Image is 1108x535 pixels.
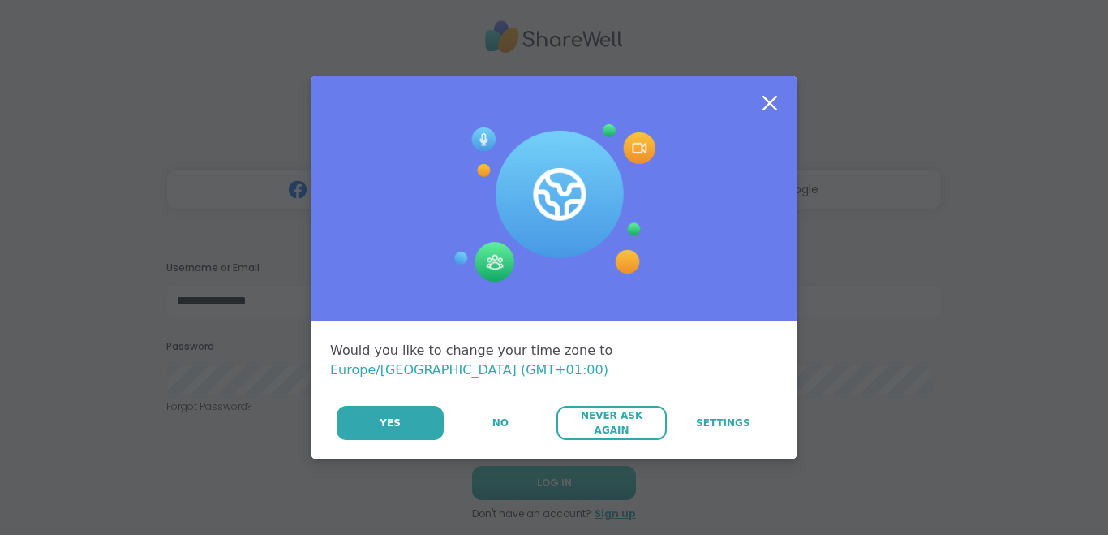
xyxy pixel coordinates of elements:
[565,408,658,438] span: Never Ask Again
[556,406,666,440] button: Never Ask Again
[330,362,608,378] span: Europe/[GEOGRAPHIC_DATA] (GMT+01:00)
[453,124,655,283] img: Session Experience
[492,416,509,430] span: No
[330,341,778,380] div: Would you like to change your time zone to
[445,406,555,440] button: No
[668,406,778,440] a: Settings
[337,406,444,440] button: Yes
[696,416,750,430] span: Settings
[380,416,401,430] span: Yes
